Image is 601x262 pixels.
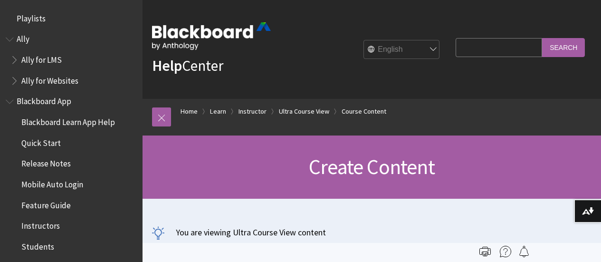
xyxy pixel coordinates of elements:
[21,218,60,231] span: Instructors
[21,197,71,210] span: Feature Guide
[238,106,267,117] a: Instructor
[364,40,440,59] select: Site Language Selector
[6,31,137,89] nav: Book outline for Anthology Ally Help
[21,52,62,65] span: Ally for LMS
[6,10,137,27] nav: Book outline for Playlists
[17,31,29,44] span: Ally
[152,56,223,75] a: HelpCenter
[21,239,54,252] span: Students
[210,106,226,117] a: Learn
[542,38,585,57] input: Search
[518,246,530,257] img: Follow this page
[152,56,182,75] strong: Help
[152,22,271,50] img: Blackboard by Anthology
[500,246,511,257] img: More help
[17,10,46,23] span: Playlists
[181,106,198,117] a: Home
[17,94,71,107] span: Blackboard App
[279,106,329,117] a: Ultra Course View
[21,176,83,189] span: Mobile Auto Login
[21,156,71,169] span: Release Notes
[479,246,491,257] img: Print
[21,73,78,86] span: Ally for Websites
[309,154,435,180] span: Create Content
[21,135,61,148] span: Quick Start
[21,114,115,127] span: Blackboard Learn App Help
[152,226,591,238] p: You are viewing Ultra Course View content
[342,106,386,117] a: Course Content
